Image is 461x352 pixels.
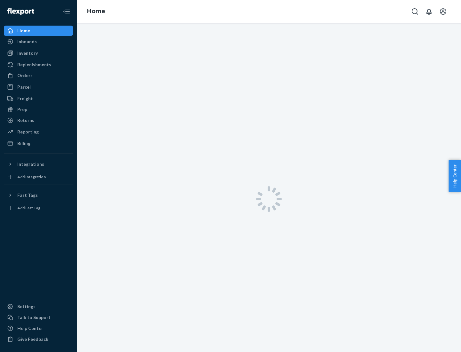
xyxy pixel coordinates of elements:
button: Fast Tags [4,190,73,200]
a: Add Fast Tag [4,203,73,213]
a: Orders [4,70,73,81]
a: Freight [4,93,73,104]
img: Flexport logo [7,8,34,15]
ol: breadcrumbs [82,2,110,21]
div: Add Fast Tag [17,205,40,211]
button: Open account menu [437,5,449,18]
div: Parcel [17,84,31,90]
div: Fast Tags [17,192,38,198]
button: Close Navigation [60,5,73,18]
div: Returns [17,117,34,124]
div: Inventory [17,50,38,56]
div: Settings [17,303,36,310]
a: Inbounds [4,36,73,47]
button: Open notifications [423,5,435,18]
a: Settings [4,301,73,312]
a: Add Integration [4,172,73,182]
div: Inbounds [17,38,37,45]
div: Replenishments [17,61,51,68]
button: Open Search Box [408,5,421,18]
div: Billing [17,140,30,147]
div: Prep [17,106,27,113]
div: Freight [17,95,33,102]
button: Help Center [449,160,461,192]
button: Integrations [4,159,73,169]
a: Talk to Support [4,312,73,323]
a: Reporting [4,127,73,137]
a: Help Center [4,323,73,333]
a: Replenishments [4,60,73,70]
a: Inventory [4,48,73,58]
div: Add Integration [17,174,46,180]
div: Give Feedback [17,336,48,342]
div: Home [17,28,30,34]
button: Give Feedback [4,334,73,344]
a: Returns [4,115,73,125]
div: Help Center [17,325,43,332]
div: Integrations [17,161,44,167]
a: Home [87,8,105,15]
a: Home [4,26,73,36]
div: Reporting [17,129,39,135]
div: Talk to Support [17,314,51,321]
div: Orders [17,72,33,79]
a: Billing [4,138,73,148]
a: Parcel [4,82,73,92]
a: Prep [4,104,73,115]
